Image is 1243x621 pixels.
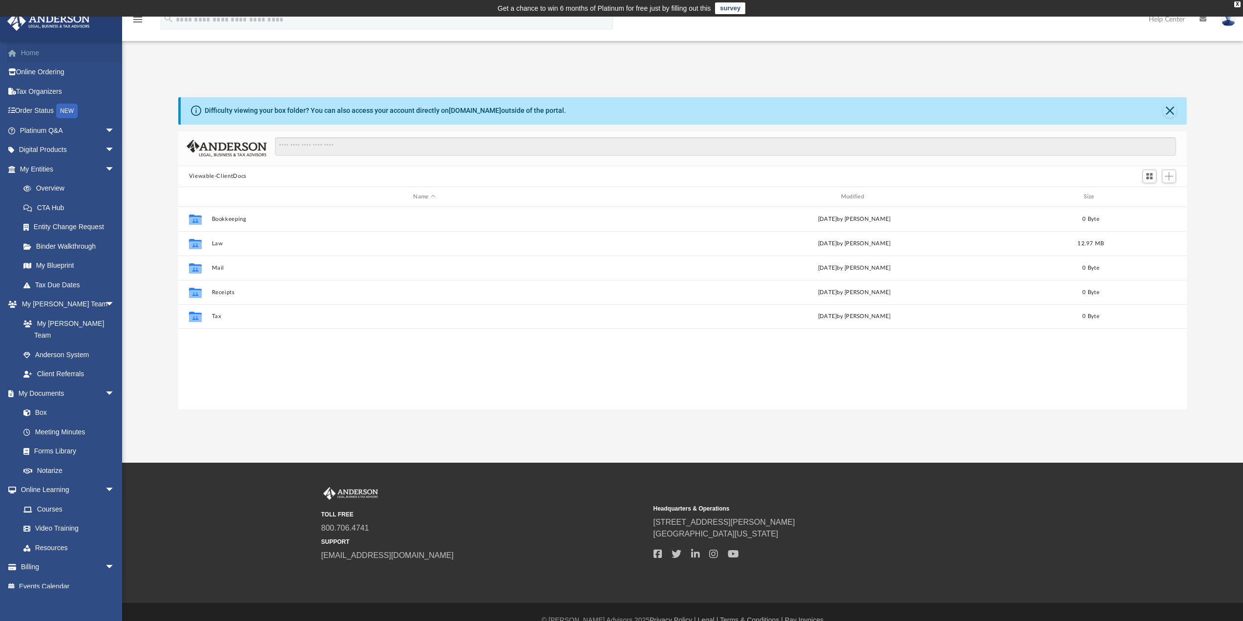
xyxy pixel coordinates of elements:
[105,295,125,315] span: arrow_drop_down
[653,530,779,538] a: [GEOGRAPHIC_DATA][US_STATE]
[498,2,711,14] div: Get a chance to win 6 months of Platinum for free just by filling out this
[183,193,207,201] div: id
[178,207,1187,409] div: grid
[105,140,125,160] span: arrow_drop_down
[163,13,174,24] i: search
[275,137,1176,156] input: Search files and folders
[641,193,1067,201] div: Modified
[1234,1,1241,7] div: close
[7,101,129,121] a: Order StatusNEW
[641,239,1067,248] div: by [PERSON_NAME]
[211,240,637,247] button: Law
[132,19,144,25] a: menu
[1115,193,1183,201] div: id
[14,403,120,423] a: Box
[449,107,501,114] a: [DOMAIN_NAME]
[14,499,125,519] a: Courses
[1082,314,1099,320] span: 0 Byte
[641,288,1067,297] div: [DATE] by [PERSON_NAME]
[715,2,745,14] a: survey
[14,314,120,345] a: My [PERSON_NAME] Team
[1163,104,1177,118] button: Close
[7,557,129,577] a: Billingarrow_drop_down
[14,345,125,364] a: Anderson System
[321,510,647,519] small: TOLL FREE
[641,313,1067,321] div: [DATE] by [PERSON_NAME]
[14,198,129,217] a: CTA Hub
[211,314,637,320] button: Tax
[1082,290,1099,295] span: 0 Byte
[7,384,125,403] a: My Documentsarrow_drop_down
[211,265,637,271] button: Mail
[105,159,125,179] span: arrow_drop_down
[1071,193,1110,201] div: Size
[7,121,129,140] a: Platinum Q&Aarrow_drop_down
[105,121,125,141] span: arrow_drop_down
[641,215,1067,224] div: [DATE] by [PERSON_NAME]
[14,538,125,557] a: Resources
[14,442,120,461] a: Forms Library
[205,106,566,116] div: Difficulty viewing your box folder? You can also access your account directly on outside of the p...
[211,193,637,201] div: Name
[14,461,125,480] a: Notarize
[4,12,93,31] img: Anderson Advisors Platinum Portal
[105,557,125,578] span: arrow_drop_down
[56,104,78,118] div: NEW
[105,480,125,500] span: arrow_drop_down
[7,140,129,160] a: Digital Productsarrow_drop_down
[641,264,1067,273] div: [DATE] by [PERSON_NAME]
[7,295,125,314] a: My [PERSON_NAME] Teamarrow_drop_down
[105,384,125,404] span: arrow_drop_down
[14,519,120,538] a: Video Training
[7,82,129,101] a: Tax Organizers
[321,551,454,559] a: [EMAIL_ADDRESS][DOMAIN_NAME]
[14,217,129,237] a: Entity Change Request
[132,14,144,25] i: menu
[653,518,795,526] a: [STREET_ADDRESS][PERSON_NAME]
[14,275,129,295] a: Tax Due Dates
[14,179,129,198] a: Overview
[653,504,979,513] small: Headquarters & Operations
[7,577,129,596] a: Events Calendar
[14,256,125,276] a: My Blueprint
[7,43,129,63] a: Home
[1077,241,1104,246] span: 12.97 MB
[14,236,129,256] a: Binder Walkthrough
[1082,216,1099,222] span: 0 Byte
[7,159,129,179] a: My Entitiesarrow_drop_down
[321,524,369,532] a: 800.706.4741
[14,422,125,442] a: Meeting Minutes
[211,216,637,222] button: Bookkeeping
[211,289,637,296] button: Receipts
[7,63,129,82] a: Online Ordering
[818,241,837,246] span: [DATE]
[1221,12,1236,26] img: User Pic
[321,487,380,500] img: Anderson Advisors Platinum Portal
[14,364,125,384] a: Client Referrals
[1082,265,1099,271] span: 0 Byte
[1142,170,1157,183] button: Switch to Grid View
[321,537,647,546] small: SUPPORT
[189,172,247,181] button: Viewable-ClientDocs
[7,480,125,500] a: Online Learningarrow_drop_down
[1162,170,1177,183] button: Add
